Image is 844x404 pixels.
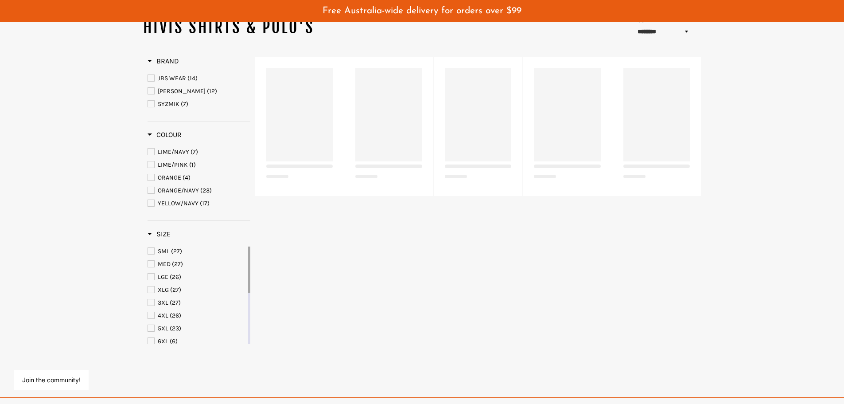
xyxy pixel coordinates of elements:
span: XLG [158,286,169,294]
span: 3XL [158,299,168,306]
a: MED [148,259,246,269]
span: 6XL [158,337,168,345]
h1: HIVIS SHIRTS & POLO'S [143,16,422,39]
span: (27) [171,247,182,255]
span: (1) [189,161,196,169]
span: (27) [170,299,181,306]
span: YELLOW/NAVY [158,200,198,207]
span: Brand [148,57,179,65]
span: JBS WEAR [158,75,186,82]
span: SML [158,247,170,255]
span: Free Australia-wide delivery for orders over $99 [323,6,521,16]
span: (7) [191,148,198,156]
span: 4XL [158,312,168,319]
span: (23) [200,187,212,194]
span: (6) [170,337,178,345]
span: (12) [207,87,217,95]
span: LIME/PINK [158,161,188,169]
h3: Brand [148,57,179,66]
a: JBS WEAR [148,74,250,83]
a: LIME/PINK [148,160,250,170]
a: YELLOW/NAVY [148,199,250,208]
a: 4XL [148,311,246,321]
a: ORANGE [148,173,250,183]
span: (17) [200,200,210,207]
a: XLG [148,285,246,295]
a: 5XL [148,324,246,333]
a: BISLEY [148,86,250,96]
span: ORANGE [158,174,181,181]
span: (14) [187,75,198,82]
span: LGE [158,273,168,281]
span: (26) [170,273,181,281]
span: (27) [170,286,181,294]
span: (23) [170,325,181,332]
h3: Colour [148,130,182,139]
a: LGE [148,272,246,282]
span: (4) [183,174,191,181]
span: [PERSON_NAME] [158,87,206,95]
span: LIME/NAVY [158,148,189,156]
button: Join the community! [22,376,81,384]
a: SYZMIK [148,99,250,109]
span: 5XL [158,325,168,332]
span: (7) [181,100,188,108]
h3: Size [148,230,171,239]
a: 3XL [148,298,246,308]
span: (27) [172,260,183,268]
a: 6XL [148,337,246,346]
span: ORANGE/NAVY [158,187,199,194]
a: ORANGE/NAVY [148,186,250,196]
a: SML [148,247,246,256]
span: (26) [170,312,181,319]
a: LIME/NAVY [148,147,250,157]
span: SYZMIK [158,100,179,108]
span: MED [158,260,171,268]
